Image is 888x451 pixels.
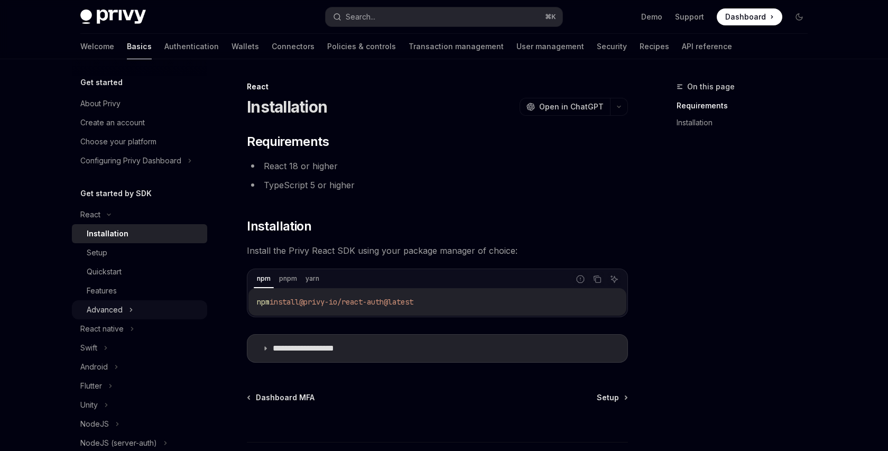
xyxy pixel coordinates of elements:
[677,114,816,131] a: Installation
[80,135,156,148] div: Choose your platform
[80,323,124,335] div: React native
[80,154,181,167] div: Configuring Privy Dashboard
[299,297,413,307] span: @privy-io/react-auth@latest
[677,97,816,114] a: Requirements
[272,34,314,59] a: Connectors
[516,34,584,59] a: User management
[72,224,207,243] a: Installation
[545,13,556,21] span: ⌘ K
[791,8,808,25] button: Toggle dark mode
[270,297,299,307] span: install
[80,116,145,129] div: Create an account
[87,284,117,297] div: Features
[80,208,100,221] div: React
[164,34,219,59] a: Authentication
[573,272,587,286] button: Report incorrect code
[590,272,604,286] button: Copy the contents from the code block
[80,361,108,373] div: Android
[247,218,311,235] span: Installation
[72,132,207,151] a: Choose your platform
[520,98,610,116] button: Open in ChatGPT
[256,392,314,403] span: Dashboard MFA
[539,102,604,112] span: Open in ChatGPT
[346,11,375,23] div: Search...
[725,12,766,22] span: Dashboard
[607,272,621,286] button: Ask AI
[72,243,207,262] a: Setup
[597,392,627,403] a: Setup
[80,10,146,24] img: dark logo
[80,97,121,110] div: About Privy
[276,272,300,285] div: pnpm
[641,12,662,22] a: Demo
[717,8,782,25] a: Dashboard
[247,178,628,192] li: TypeScript 5 or higher
[80,76,123,89] h5: Get started
[72,262,207,281] a: Quickstart
[682,34,732,59] a: API reference
[248,392,314,403] a: Dashboard MFA
[72,94,207,113] a: About Privy
[87,227,128,240] div: Installation
[597,34,627,59] a: Security
[687,80,735,93] span: On this page
[247,97,327,116] h1: Installation
[80,380,102,392] div: Flutter
[327,34,396,59] a: Policies & controls
[80,399,98,411] div: Unity
[409,34,504,59] a: Transaction management
[87,303,123,316] div: Advanced
[80,418,109,430] div: NodeJS
[247,81,628,92] div: React
[247,133,329,150] span: Requirements
[127,34,152,59] a: Basics
[72,113,207,132] a: Create an account
[80,187,152,200] h5: Get started by SDK
[597,392,619,403] span: Setup
[80,342,97,354] div: Swift
[87,265,122,278] div: Quickstart
[247,159,628,173] li: React 18 or higher
[302,272,322,285] div: yarn
[80,437,157,449] div: NodeJS (server-auth)
[80,34,114,59] a: Welcome
[87,246,107,259] div: Setup
[232,34,259,59] a: Wallets
[72,281,207,300] a: Features
[326,7,562,26] button: Search...⌘K
[640,34,669,59] a: Recipes
[254,272,274,285] div: npm
[257,297,270,307] span: npm
[675,12,704,22] a: Support
[247,243,628,258] span: Install the Privy React SDK using your package manager of choice:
